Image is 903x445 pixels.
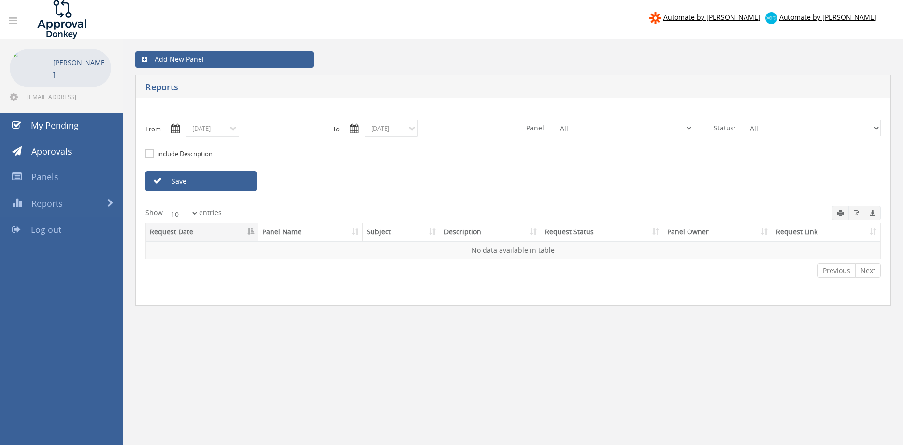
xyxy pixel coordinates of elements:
[155,149,213,159] label: include Description
[146,241,880,259] td: No data available in table
[855,263,881,278] a: Next
[27,93,109,100] span: [EMAIL_ADDRESS][DOMAIN_NAME]
[258,223,363,241] th: Panel Name: activate to sort column ascending
[31,198,63,209] span: Reports
[440,223,541,241] th: Description: activate to sort column ascending
[31,119,79,131] span: My Pending
[520,120,552,136] span: Panel:
[363,223,440,241] th: Subject: activate to sort column ascending
[663,223,772,241] th: Panel Owner: activate to sort column ascending
[53,57,106,81] p: [PERSON_NAME]
[145,125,162,134] label: From:
[135,51,314,68] a: Add New Panel
[146,223,258,241] th: Request Date: activate to sort column descending
[145,83,662,95] h5: Reports
[541,223,663,241] th: Request Status: activate to sort column ascending
[31,145,72,157] span: Approvals
[779,13,876,22] span: Automate by [PERSON_NAME]
[817,263,856,278] a: Previous
[765,12,777,24] img: xero-logo.png
[649,12,661,24] img: zapier-logomark.png
[663,13,760,22] span: Automate by [PERSON_NAME]
[145,171,257,191] a: Save
[333,125,341,134] label: To:
[31,224,61,235] span: Log out
[163,206,199,220] select: Showentries
[772,223,880,241] th: Request Link: activate to sort column ascending
[31,171,58,183] span: Panels
[708,120,742,136] span: Status:
[145,206,222,220] label: Show entries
